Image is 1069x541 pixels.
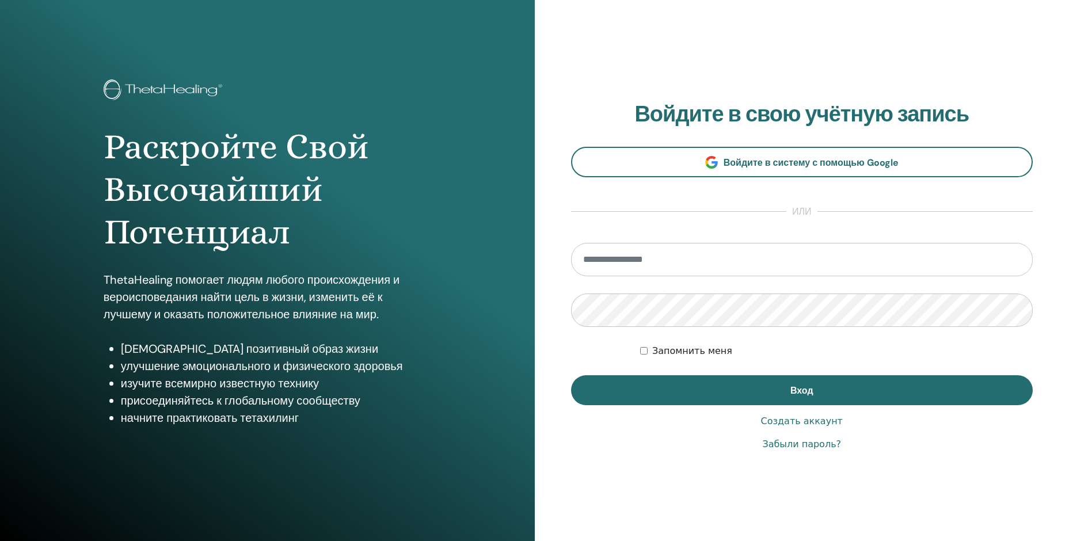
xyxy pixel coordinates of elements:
a: Войдите в систему с помощью Google [571,147,1033,177]
ya-tr-span: Войдите в свою учётную запись [634,100,969,128]
div: Сохраняйте мою аутентификацию на неопределённый срок или до тех пор, пока я не выйду из системы в... [640,344,1033,358]
ya-tr-span: Войдите в систему с помощью Google [724,157,899,169]
ya-tr-span: Запомнить меня [652,345,732,356]
a: Создать аккаунт [761,414,843,428]
ya-tr-span: присоединяйтесь к глобальному сообществу [121,393,360,408]
ya-tr-span: начните практиковать тетахилинг [121,410,299,425]
ya-tr-span: Забыли пароль? [762,439,841,449]
ya-tr-span: или [792,205,812,218]
ya-tr-span: Вход [790,384,813,397]
ya-tr-span: изучите всемирно известную технику [121,376,319,391]
ya-tr-span: Раскройте Свой Высочайший Потенциал [104,126,369,253]
ya-tr-span: улучшение эмоционального и физического здоровья [121,359,403,374]
button: Вход [571,375,1033,405]
a: Забыли пароль? [762,437,841,451]
ya-tr-span: Создать аккаунт [761,416,843,426]
ya-tr-span: ThetaHealing помогает людям любого происхождения и вероисповедания найти цель в жизни, изменить е... [104,272,400,322]
ya-tr-span: [DEMOGRAPHIC_DATA] позитивный образ жизни [121,341,378,356]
